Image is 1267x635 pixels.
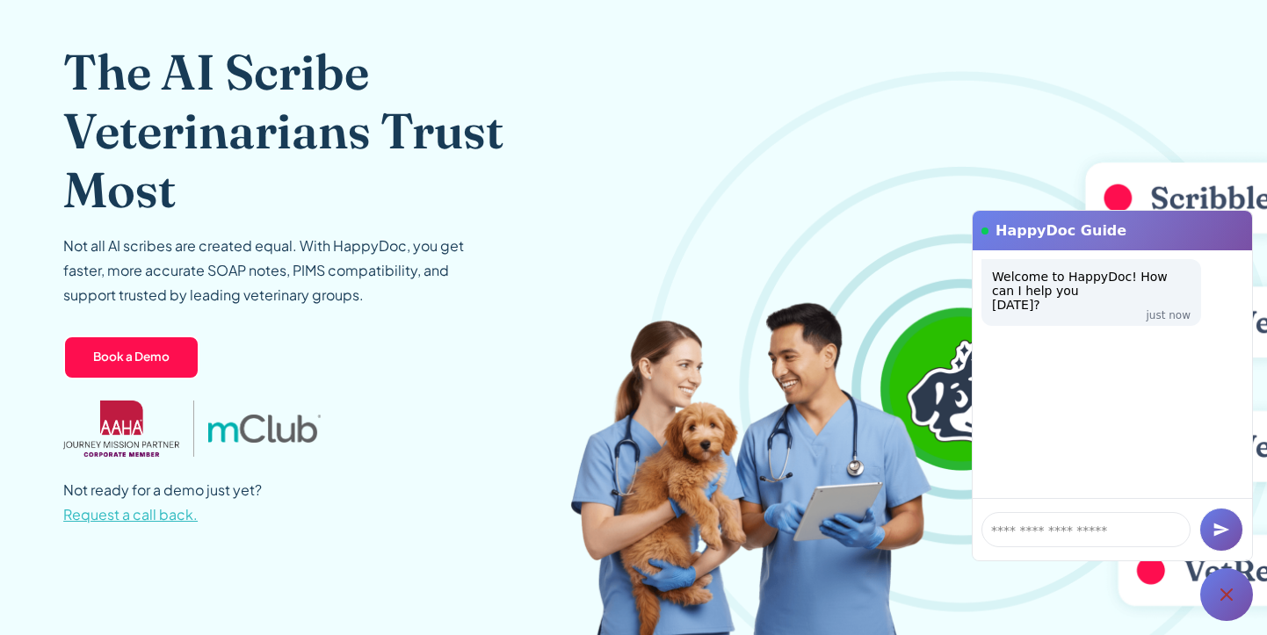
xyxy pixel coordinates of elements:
p: Not all AI scribes are created equal. With HappyDoc, you get faster, more accurate SOAP notes, PI... [63,234,485,307]
h1: The AI Scribe Veterinarians Trust Most [63,42,576,220]
p: Not ready for a demo just yet? [63,478,262,527]
img: mclub logo [208,415,321,443]
img: AAHA Advantage logo [63,400,179,457]
span: Request a call back. [63,505,198,523]
a: Book a Demo [63,336,199,379]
